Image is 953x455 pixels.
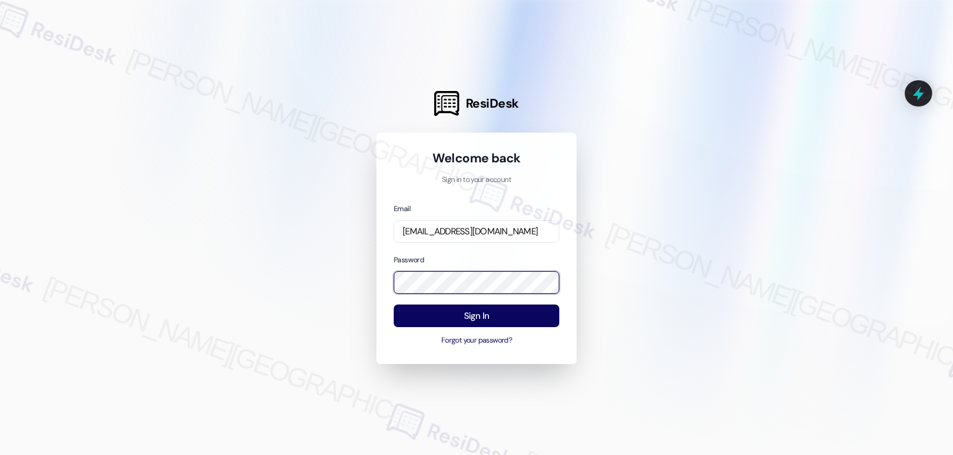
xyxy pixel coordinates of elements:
p: Sign in to your account [394,175,559,186]
button: Sign In [394,305,559,328]
label: Email [394,204,410,214]
button: Forgot your password? [394,335,559,346]
input: name@example.com [394,220,559,243]
label: Password [394,255,424,265]
h1: Welcome back [394,150,559,167]
span: ResiDesk [466,95,519,112]
img: ResiDesk Logo [434,91,459,116]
